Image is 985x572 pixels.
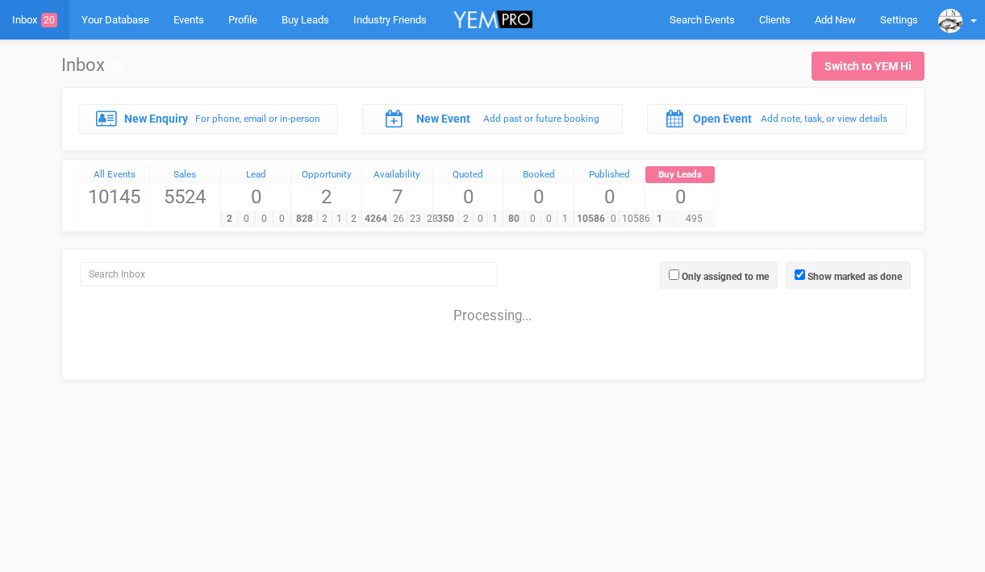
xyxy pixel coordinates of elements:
[362,166,432,184] a: Availability
[362,104,623,133] a: New Event Add past or future booking
[416,111,470,127] label: New Event
[645,211,674,227] span: 1
[195,113,320,124] small: For phone, email or in-person
[458,211,474,227] span: 2
[80,262,498,286] input: Search Inbox
[433,166,503,184] a: Quoted
[407,211,424,227] span: 23
[41,13,57,27] span: 20
[815,14,856,26] span: Add New
[390,211,407,227] span: 26
[433,183,503,211] span: 0
[80,183,150,211] span: 10145
[682,269,769,284] label: Only assigned to me
[557,211,574,227] span: 1
[473,211,488,227] span: 0
[824,58,912,74] div: Switch to YEM Hi
[524,211,541,227] span: 0
[574,183,645,211] span: 0
[540,211,557,227] span: 0
[255,211,273,227] span: 0
[317,211,332,227] span: 2
[674,211,715,227] span: 495
[61,56,123,75] h1: Inbox
[291,166,361,184] a: Opportunity
[759,14,791,26] span: Clients
[273,211,291,227] span: 0
[938,9,962,33] img: data
[362,183,432,211] span: 7
[487,211,503,227] span: 1
[647,104,908,133] a: Open Event Add note, task, or view details
[574,166,645,184] a: Published
[693,111,752,127] label: Open Event
[503,183,574,211] span: 0
[503,166,574,184] a: Booked
[645,166,716,184] a: Buy Leads
[124,111,188,127] label: New Enquiry
[237,211,256,227] span: 0
[80,166,150,184] a: All Events
[607,211,620,227] span: 0
[619,211,653,227] span: 10586
[761,113,887,124] small: Add note, task, or view details
[150,166,220,184] a: Sales
[808,269,902,284] label: Show marked as done
[290,211,317,227] span: 828
[424,211,441,227] span: 28
[361,211,390,227] span: 4264
[346,211,361,227] span: 2
[150,183,220,211] span: 5524
[574,211,608,227] span: 10586
[812,52,924,81] a: Switch to YEM Hi
[220,211,239,227] span: 2
[503,211,525,227] span: 80
[645,183,716,211] span: 0
[221,166,291,184] a: Lead
[670,14,735,26] span: Search Events
[78,104,339,133] a: New Enquiry For phone, email or in-person
[221,183,291,211] span: 0
[483,113,599,124] small: Add past or future booking
[66,290,920,323] div: Processing...
[432,211,459,227] span: 350
[332,211,347,227] span: 1
[291,183,361,211] span: 2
